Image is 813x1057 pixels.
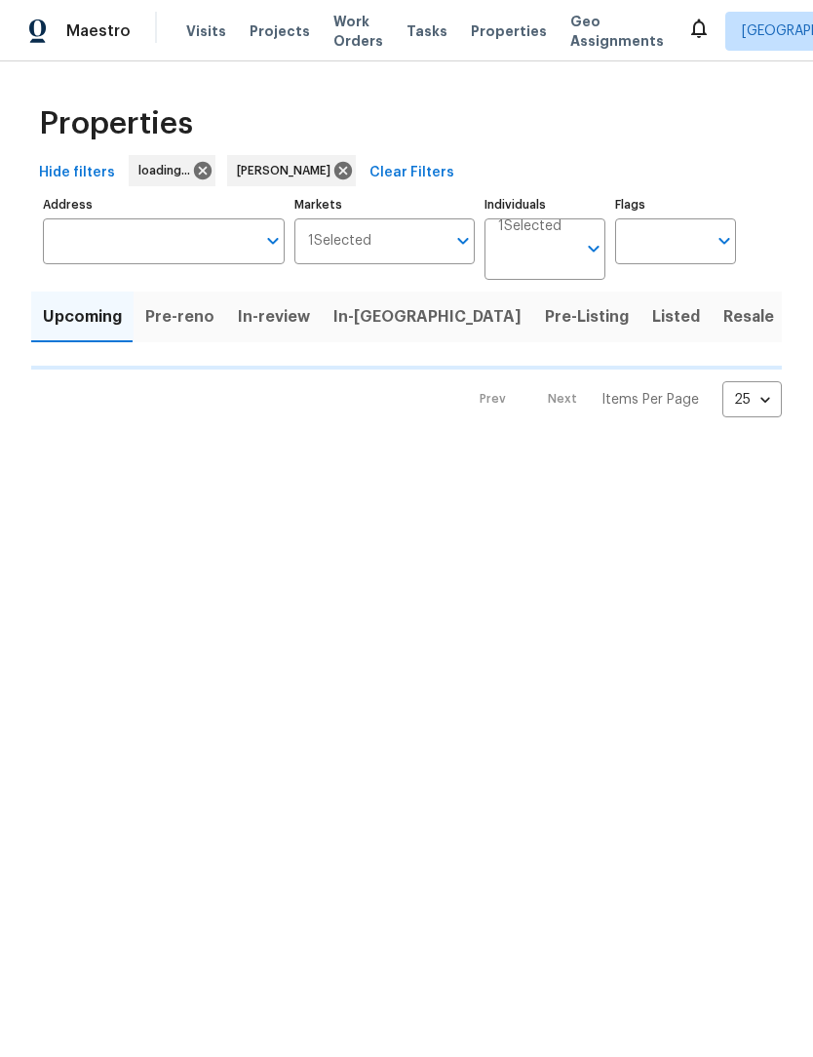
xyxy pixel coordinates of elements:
span: Tasks [406,24,447,38]
span: Listed [652,303,700,331]
span: Hide filters [39,161,115,185]
label: Individuals [484,199,605,211]
label: Flags [615,199,736,211]
label: Markets [294,199,476,211]
nav: Pagination Navigation [461,381,782,417]
span: Properties [39,114,193,134]
button: Open [580,235,607,262]
div: loading... [129,155,215,186]
span: Pre-Listing [545,303,629,331]
button: Open [449,227,477,254]
span: Upcoming [43,303,122,331]
span: loading... [138,161,198,180]
span: Resale [723,303,774,331]
button: Clear Filters [362,155,462,191]
span: Work Orders [333,12,383,51]
span: Geo Assignments [570,12,664,51]
span: Clear Filters [369,161,454,185]
span: In-[GEOGRAPHIC_DATA] [333,303,522,331]
button: Hide filters [31,155,123,191]
span: Visits [186,21,226,41]
span: Properties [471,21,547,41]
span: In-review [238,303,310,331]
span: Projects [250,21,310,41]
span: Pre-reno [145,303,214,331]
button: Open [711,227,738,254]
span: Maestro [66,21,131,41]
span: [PERSON_NAME] [237,161,338,180]
div: 25 [722,374,782,425]
label: Address [43,199,285,211]
p: Items Per Page [601,390,699,410]
div: [PERSON_NAME] [227,155,356,186]
span: 1 Selected [308,233,371,250]
button: Open [259,227,287,254]
span: 1 Selected [498,218,561,235]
